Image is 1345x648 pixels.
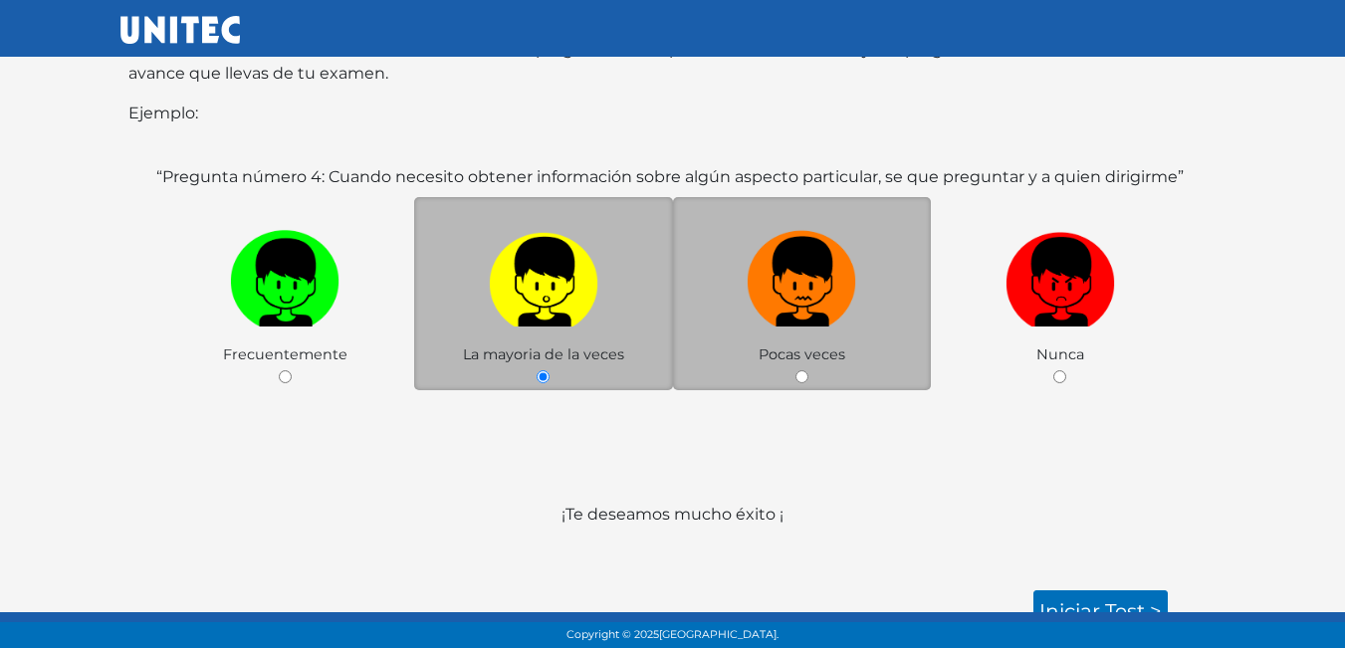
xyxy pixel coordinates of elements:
[759,345,845,363] span: Pocas veces
[128,503,1218,574] p: ¡Te deseamos mucho éxito ¡
[463,345,624,363] span: La mayoria de la veces
[230,223,339,327] img: v1.png
[156,165,1184,189] label: “Pregunta número 4: Cuando necesito obtener información sobre algún aspecto particular, se que pr...
[1033,590,1168,632] a: Iniciar test >
[747,223,856,327] img: n1.png
[128,38,1218,86] p: Para terminar el examen debes contestar todas las preguntas. En la parte inferior de cada hoja de...
[223,345,347,363] span: Frecuentemente
[1036,345,1084,363] span: Nunca
[489,223,598,327] img: a1.png
[659,628,779,641] span: [GEOGRAPHIC_DATA].
[120,16,240,44] img: UNITEC
[128,102,1218,125] p: Ejemplo:
[1006,223,1115,327] img: r1.png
